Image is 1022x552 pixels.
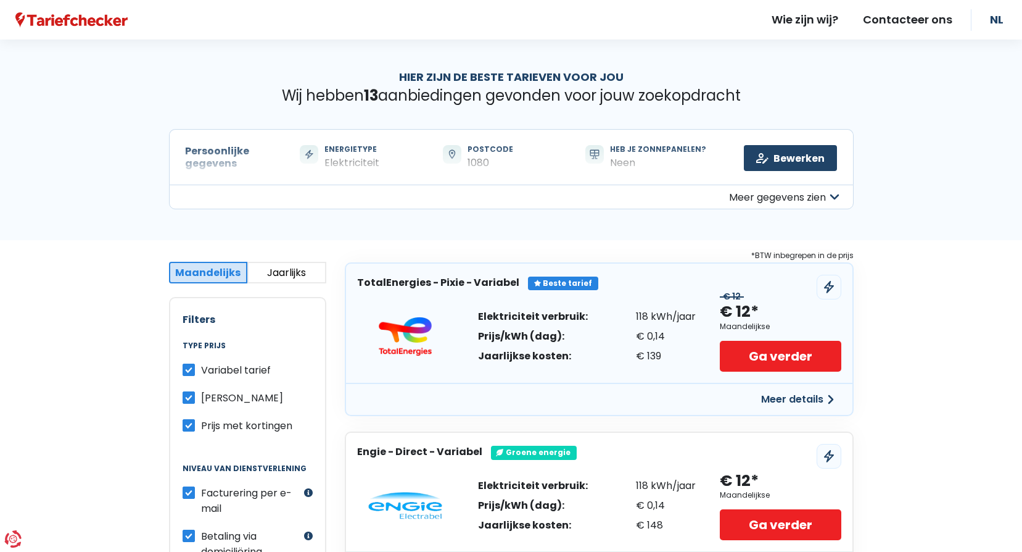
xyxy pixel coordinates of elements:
a: Ga verder [720,509,841,540]
div: € 12* [720,302,759,322]
div: Maandelijkse [720,322,770,331]
h1: Hier zijn de beste tarieven voor jou [169,70,854,84]
div: € 139 [636,351,696,361]
img: TotalEnergies [368,317,442,356]
button: Meer details [754,388,841,411]
p: Wij hebben aanbiedingen gevonden voor jouw zoekopdracht [169,87,854,105]
button: Maandelijks [169,262,248,283]
div: Jaarlijkse kosten: [478,351,588,361]
legend: Niveau van dienstverlening [183,464,313,485]
div: € 0,14 [636,501,696,511]
h3: TotalEnergies - Pixie - Variabel [357,277,519,288]
div: Jaarlijkse kosten: [478,521,588,530]
legend: Type prijs [183,341,313,362]
div: 118 kWh/jaar [636,312,696,322]
a: Ga verder [720,341,841,372]
h2: Filters [183,314,313,325]
div: € 0,14 [636,332,696,341]
div: € 148 [636,521,696,530]
img: Engie [368,492,442,519]
span: [PERSON_NAME] [201,391,283,405]
button: Meer gegevens zien [169,185,854,209]
div: Elektriciteit verbruik: [478,312,588,322]
span: Variabel tarief [201,363,271,377]
div: Beste tarief [528,277,598,290]
div: Prijs/kWh (dag): [478,501,588,511]
div: € 12* [720,471,759,491]
div: Groene energie [491,446,577,459]
div: *BTW inbegrepen in de prijs [345,249,854,262]
a: Bewerken [744,145,837,171]
span: Prijs met kortingen [201,419,292,433]
img: Tariefchecker logo [15,12,128,28]
div: Elektriciteit verbruik: [478,481,588,491]
div: € 12 [720,291,744,302]
div: 118 kWh/jaar [636,481,696,491]
button: Jaarlijks [247,262,326,283]
div: Maandelijkse [720,491,770,500]
div: Prijs/kWh (dag): [478,332,588,341]
span: 13 [364,85,378,106]
a: Tariefchecker [15,12,128,28]
h3: Engie - Direct - Variabel [357,446,482,458]
label: Facturering per e-mail [201,485,301,516]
